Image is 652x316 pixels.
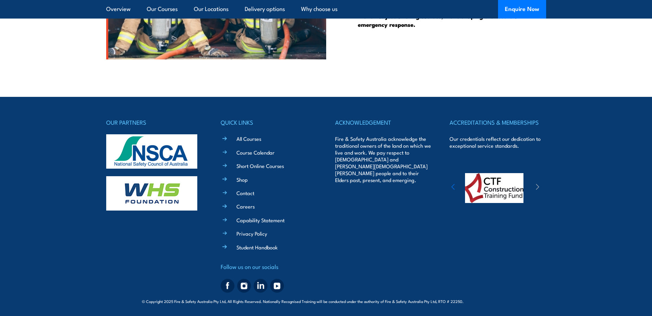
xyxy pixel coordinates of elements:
[236,149,275,156] a: Course Calendar
[236,244,278,251] a: Student Handbook
[236,176,248,183] a: Shop
[221,262,317,271] h4: Follow us on our socials
[106,134,197,169] img: nsca-logo-footer
[335,135,431,183] p: Fire & Safety Australia acknowledge the traditional owners of the land on which we live and work....
[450,135,546,149] p: Our credentials reflect our dedication to exceptional service standards.
[486,297,510,304] a: KND Digital
[450,117,546,127] h4: ACCREDITATIONS & MEMBERSHIPS
[463,173,523,203] img: CTF Logo_RGB
[236,203,255,210] a: Careers
[236,135,261,142] a: All Courses
[236,162,284,169] a: Short Online Courses
[236,189,254,196] a: Contact
[106,117,202,127] h4: OUR PARTNERS
[472,298,510,304] span: Site:
[236,216,285,224] a: Capability Statement
[142,298,510,304] span: © Copyright 2025 Fire & Safety Australia Pty Ltd, All Rights Reserved. Nationally Recognised Trai...
[106,176,197,211] img: whs-logo-footer
[236,230,267,237] a: Privacy Policy
[335,117,431,127] h4: ACKNOWLEDGEMENT
[221,117,317,127] h4: QUICK LINKS
[358,12,520,29] strong: We’re not just offering courses; we’re shaping the future of emergency response.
